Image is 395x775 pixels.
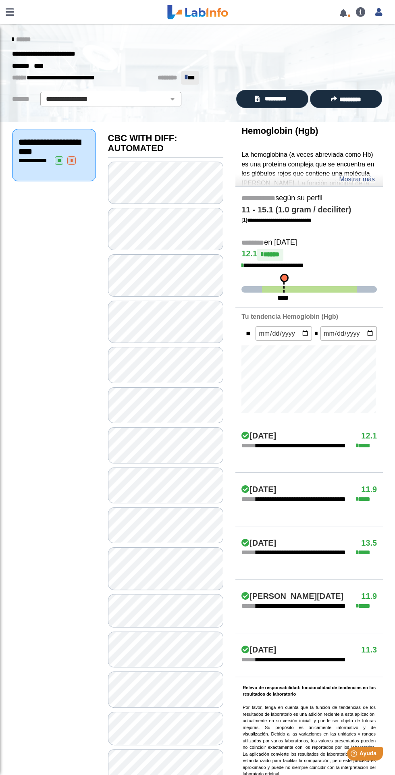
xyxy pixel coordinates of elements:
[241,126,318,136] b: Hemoglobin (Hgb)
[108,133,177,153] b: CBC WITH DIFF: AUTOMATED
[241,194,377,203] h5: según su perfil
[241,217,312,223] a: [1]
[323,744,386,766] iframe: Help widget launcher
[241,431,276,441] h4: [DATE]
[241,645,276,655] h4: [DATE]
[361,538,377,548] h4: 13.5
[241,205,377,215] h4: 11 - 15.1 (1.0 gram / deciliter)
[320,326,377,341] input: mm/dd/yyyy
[361,485,377,495] h4: 11.9
[241,249,377,261] h4: 12.1
[241,150,377,275] p: La hemoglobina (a veces abreviada como Hb) es una proteína compleja que se encuentra en los glóbu...
[361,431,377,441] h4: 12.1
[241,592,343,601] h4: [PERSON_NAME][DATE]
[361,592,377,601] h4: 11.9
[241,538,276,548] h4: [DATE]
[241,485,276,495] h4: [DATE]
[361,645,377,655] h4: 11.3
[241,313,338,320] b: Tu tendencia Hemoglobin (Hgb)
[241,238,377,247] h5: en [DATE]
[243,685,376,697] b: Relevo de responsabilidad: funcionalidad de tendencias en los resultados de laboratorio
[339,175,375,184] a: Mostrar más
[256,326,312,341] input: mm/dd/yyyy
